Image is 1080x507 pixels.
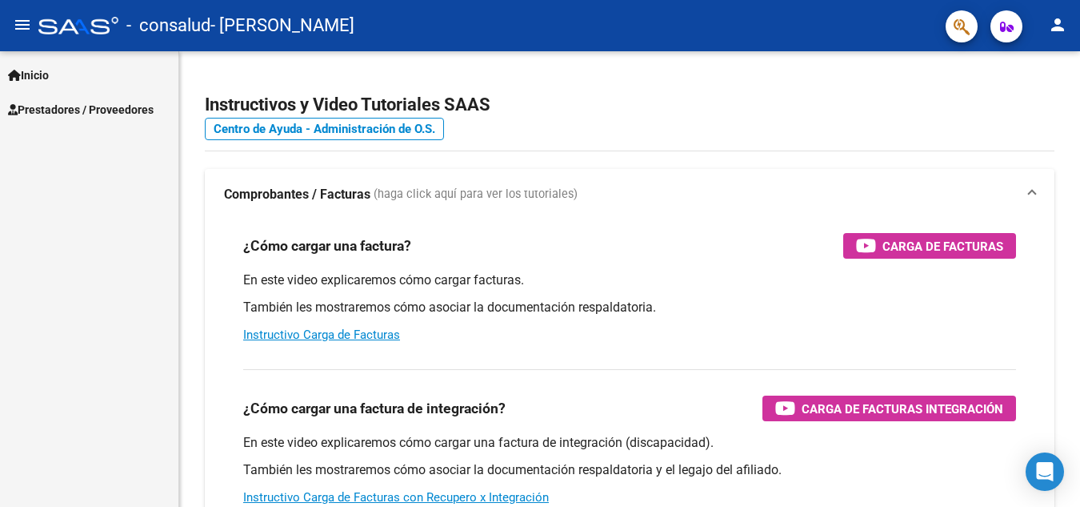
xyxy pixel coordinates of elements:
[8,101,154,119] span: Prestadores / Proveedores
[243,397,506,420] h3: ¿Cómo cargar una factura de integración?
[243,328,400,342] a: Instructivo Carga de Facturas
[8,66,49,84] span: Inicio
[205,90,1054,120] h2: Instructivos y Video Tutoriales SAAS
[243,490,549,505] a: Instructivo Carga de Facturas con Recupero x Integración
[802,399,1003,419] span: Carga de Facturas Integración
[205,118,444,140] a: Centro de Ayuda - Administración de O.S.
[1026,453,1064,491] div: Open Intercom Messenger
[243,272,1016,289] p: En este video explicaremos cómo cargar facturas.
[243,461,1016,479] p: También les mostraremos cómo asociar la documentación respaldatoria y el legajo del afiliado.
[882,236,1003,256] span: Carga de Facturas
[205,169,1054,220] mat-expansion-panel-header: Comprobantes / Facturas (haga click aquí para ver los tutoriales)
[126,8,210,43] span: - consalud
[1048,15,1067,34] mat-icon: person
[13,15,32,34] mat-icon: menu
[224,186,370,203] strong: Comprobantes / Facturas
[243,434,1016,452] p: En este video explicaremos cómo cargar una factura de integración (discapacidad).
[374,186,578,203] span: (haga click aquí para ver los tutoriales)
[243,235,411,257] h3: ¿Cómo cargar una factura?
[762,396,1016,421] button: Carga de Facturas Integración
[243,299,1016,316] p: También les mostraremos cómo asociar la documentación respaldatoria.
[843,233,1016,259] button: Carga de Facturas
[210,8,354,43] span: - [PERSON_NAME]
